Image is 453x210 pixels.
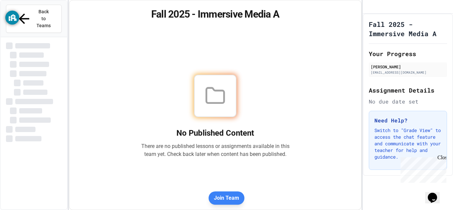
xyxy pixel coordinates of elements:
h2: Assignment Details [369,86,447,95]
div: [EMAIL_ADDRESS][DOMAIN_NAME] [371,70,445,75]
div: No due date set [369,98,447,105]
p: Switch to "Grade View" to access the chat feature and communicate with your teacher for help and ... [374,127,441,160]
h2: No Published Content [141,128,290,138]
h3: Need Help? [374,116,441,124]
p: There are no published lessons or assignments available in this team yet. Check back later when c... [141,142,290,158]
iframe: chat widget [425,183,446,203]
h1: Fall 2025 - Immersive Media A [77,8,354,20]
h1: Fall 2025 - Immersive Media A [369,20,447,38]
h2: Your Progress [369,49,447,58]
span: Back to Teams [36,8,51,29]
div: [PERSON_NAME] [371,64,445,70]
button: Join Team [209,191,244,205]
div: Chat with us now!Close [3,3,46,42]
button: Back to Teams [6,5,62,33]
iframe: chat widget [398,155,446,183]
button: GoGuardian Privacy Information [5,11,19,25]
